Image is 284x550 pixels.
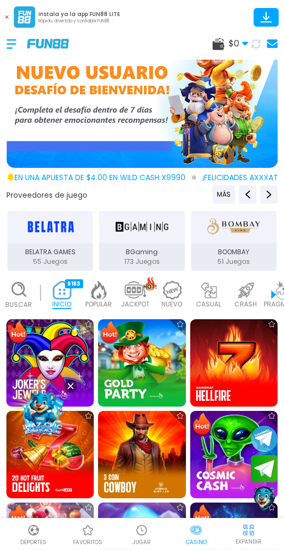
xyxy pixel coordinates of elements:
p: BGaming [99,247,184,257]
img: Hot [191,412,213,438]
img: Company Logo [27,39,69,48]
p: Rápido, divertido y confiable FUN88 [38,18,120,25]
p: Buscar [6,300,33,310]
img: Hellfire [190,319,278,407]
p: JACKPOT [121,300,150,309]
img: hide [242,523,255,537]
p: JUGAR [133,538,151,546]
img: Hot [7,504,29,529]
p: Instala ya la app FUN88 LITE [38,10,120,18]
img: Bono de Nuevo Jugador [6,32,278,168]
img: 20 Hot Fruit Delights [6,411,94,498]
p: BELATRA GAMES [7,247,93,257]
p: Deportes [20,538,46,546]
button: BOOMBAY [188,210,280,272]
img: casual_light.webp [198,281,220,300]
p: 51 Juegos [191,257,277,266]
button: Proveedores de juego [6,190,87,201]
img: new_light.webp [161,281,183,300]
img: Image Link [13,382,72,441]
p: EXPANDIR [236,538,262,546]
button: BELATRA GAMES [4,210,96,272]
p: 173 Juegos [99,257,184,266]
button: Contact customer service [251,485,278,513]
a: DeportesDeportesDeportes [6,522,61,546]
img: 3 Coin Cowboy [98,411,185,498]
p: CRASH [234,300,257,309]
img: App Logo [14,6,35,28]
p: CASUAL [197,300,222,309]
button: Previous providers [213,185,235,204]
img: BELATRA GAMES [24,215,77,239]
img: popular_light.webp [88,281,109,300]
button: Next providers [261,185,278,204]
button: Join telegram channel [251,425,278,452]
a: Casino FavoritosCasino Favoritosfavoritos [61,522,115,546]
img: Casino Favoritos [82,524,94,537]
p: INICIO [52,300,71,309]
img: Gold Party [98,319,185,407]
img: Deportes [27,524,40,537]
img: jackpot_light.webp [125,281,146,300]
p: POPULAR [85,300,112,309]
a: Casino JugarCasino JugarJUGAR [115,522,169,546]
a: CasinoCasinoCasino [169,522,223,546]
p: favoritos [73,538,102,546]
img: Cosmic Cash [190,411,278,498]
div: 9183 [65,279,83,288]
button: BGaming [96,210,188,272]
img: home_active.webp [51,281,72,300]
img: Hot [99,320,120,346]
img: hot [143,277,157,291]
span: $ 0 [229,37,248,50]
p: BOOMBAY [191,247,277,257]
img: Casino Jugar [135,524,148,537]
img: BOOMBAY [207,215,260,239]
img: Hot [191,504,213,529]
p: Casino [186,538,207,546]
img: BGaming [116,215,168,239]
button: Previous providers [239,185,256,204]
button: Join telegram [251,455,278,483]
img: Joker's Jewels [6,319,94,407]
img: crash_light.webp [235,281,256,300]
p: NUEVO [162,300,183,309]
img: Hot [7,320,29,346]
p: 55 Juegos [7,257,93,266]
